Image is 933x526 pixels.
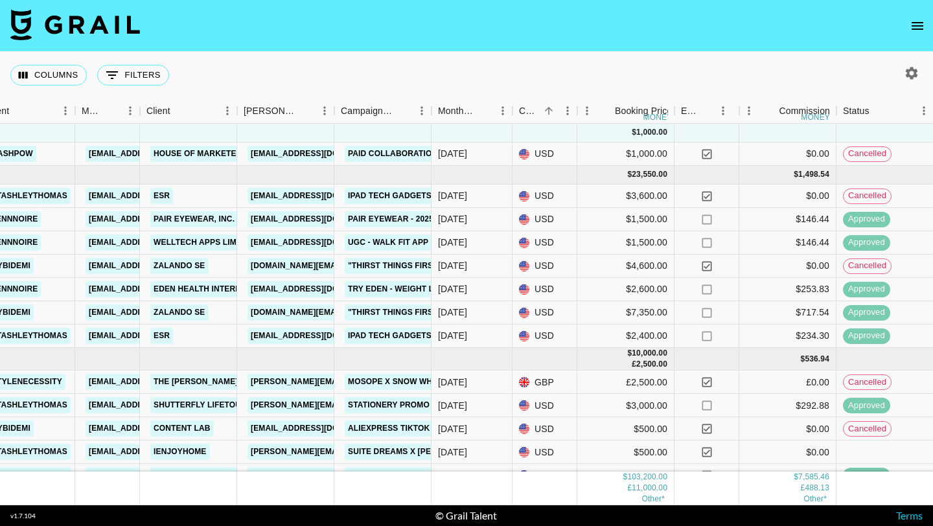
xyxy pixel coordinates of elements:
a: Paid Collaboration | Body Care OHMIA [345,146,524,162]
div: Feb '25 [438,212,467,225]
button: Menu [558,101,577,120]
div: 11,000.00 [632,483,667,494]
div: $2,500.00 [577,464,674,487]
div: $244.06 [739,464,836,487]
div: Booking Price [615,98,672,124]
a: [EMAIL_ADDRESS][DOMAIN_NAME] [86,188,231,204]
button: Menu [577,101,597,120]
a: [PERSON_NAME][EMAIL_ADDRESS][PERSON_NAME][DOMAIN_NAME] [248,444,525,460]
a: Terms [896,509,923,521]
div: Mar '25 [438,469,467,482]
div: Feb '25 [438,236,467,249]
div: 488.13 [805,483,829,494]
div: 103,200.00 [627,472,667,483]
div: USD [513,278,577,301]
a: Stationery Promo x [PERSON_NAME] [345,397,509,413]
div: Feb '25 [438,306,467,319]
button: Menu [121,101,140,120]
div: USD [513,325,577,348]
div: $ [623,472,628,483]
span: approved [843,283,890,295]
a: [DOMAIN_NAME][EMAIL_ADDRESS][DOMAIN_NAME] [248,258,457,274]
a: [EMAIL_ADDRESS][DOMAIN_NAME] [86,420,231,437]
a: [EMAIL_ADDRESS][DOMAIN_NAME] [86,397,231,413]
div: Feb '25 [438,259,467,272]
a: ESR [150,328,173,344]
a: [EMAIL_ADDRESS][DOMAIN_NAME] [86,211,231,227]
a: [EMAIL_ADDRESS][DOMAIN_NAME] [86,304,231,321]
a: The [PERSON_NAME] Disney Company [150,374,315,390]
div: Mar '25 [438,446,467,459]
div: Feb '25 [438,329,467,342]
button: Show filters [97,65,169,86]
span: cancelled [844,148,891,160]
a: [PERSON_NAME][EMAIL_ADDRESS][DOMAIN_NAME] [248,374,459,390]
a: Mosope x Snow White Launch Campaign Who’s the fairest of them all? [345,374,672,390]
a: [EMAIL_ADDRESS][DOMAIN_NAME] [248,234,393,251]
button: open drawer [904,13,930,39]
span: cancelled [844,376,891,389]
a: Pair Eyewear, Inc. [150,211,238,227]
div: $0.00 [739,255,836,278]
div: [PERSON_NAME] [244,98,297,124]
div: 1,498.54 [798,169,829,180]
div: USD [513,417,577,440]
a: [EMAIL_ADDRESS][DOMAIN_NAME] [86,328,231,344]
a: [EMAIL_ADDRESS][DOMAIN_NAME] [248,211,393,227]
a: Shutterfly Lifetouch, LLC [150,397,276,413]
a: Ipad Tech gadgets X [PERSON_NAME] [345,328,511,344]
div: $2,600.00 [577,278,674,301]
div: 23,550.00 [632,169,667,180]
div: Currency [519,98,540,124]
div: 536.94 [805,354,829,365]
div: $1,500.00 [577,231,674,255]
a: ienjoyhome [150,444,210,460]
div: $3,000.00 [577,394,674,417]
button: Menu [315,101,334,120]
div: USD [513,231,577,255]
div: $253.83 [739,278,836,301]
div: Feb '25 [438,282,467,295]
div: $4,600.00 [577,255,674,278]
button: Menu [713,101,733,120]
div: $ [794,169,798,180]
a: [EMAIL_ADDRESS][DOMAIN_NAME] [86,234,231,251]
button: Select columns [10,65,87,86]
button: Sort [475,102,493,120]
div: Manager [75,98,140,124]
span: approved [843,400,890,412]
div: £ [801,483,805,494]
button: Sort [170,102,189,120]
span: approved [843,470,890,482]
div: $292.88 [739,394,836,417]
div: money [643,113,673,121]
div: $146.44 [739,231,836,255]
div: USD [513,255,577,278]
button: Sort [540,102,558,120]
div: Campaign (Type) [341,98,394,124]
div: $ [794,472,798,483]
span: CA$ 1,500.00 [641,494,665,503]
span: CA$ 146.44 [803,494,827,503]
div: £0.00 [739,371,836,394]
span: approved [843,330,890,342]
a: Zalando SE [150,304,209,321]
div: 10,000.00 [632,348,667,359]
div: Currency [513,98,577,124]
div: Mar '25 [438,422,467,435]
div: $146.44 [739,208,836,231]
span: approved [843,236,890,249]
a: [EMAIL_ADDRESS][DOMAIN_NAME] [86,258,231,274]
a: AliExpress TikTok Campaign DE [345,420,491,437]
button: Sort [597,102,615,120]
a: [PERSON_NAME][EMAIL_ADDRESS][PERSON_NAME][DOMAIN_NAME] [248,397,525,413]
a: [EMAIL_ADDRESS][DOMAIN_NAME] [248,188,393,204]
a: [EMAIL_ADDRESS][DOMAIN_NAME] [248,467,393,483]
button: Menu [56,101,75,120]
div: Mar '25 [438,376,467,389]
div: $234.30 [739,325,836,348]
div: $0.00 [739,143,836,166]
div: Booker [237,98,334,124]
a: UGC - Walk Fit App [345,234,432,251]
a: Try Eden - Weight Loss Program [345,281,497,297]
